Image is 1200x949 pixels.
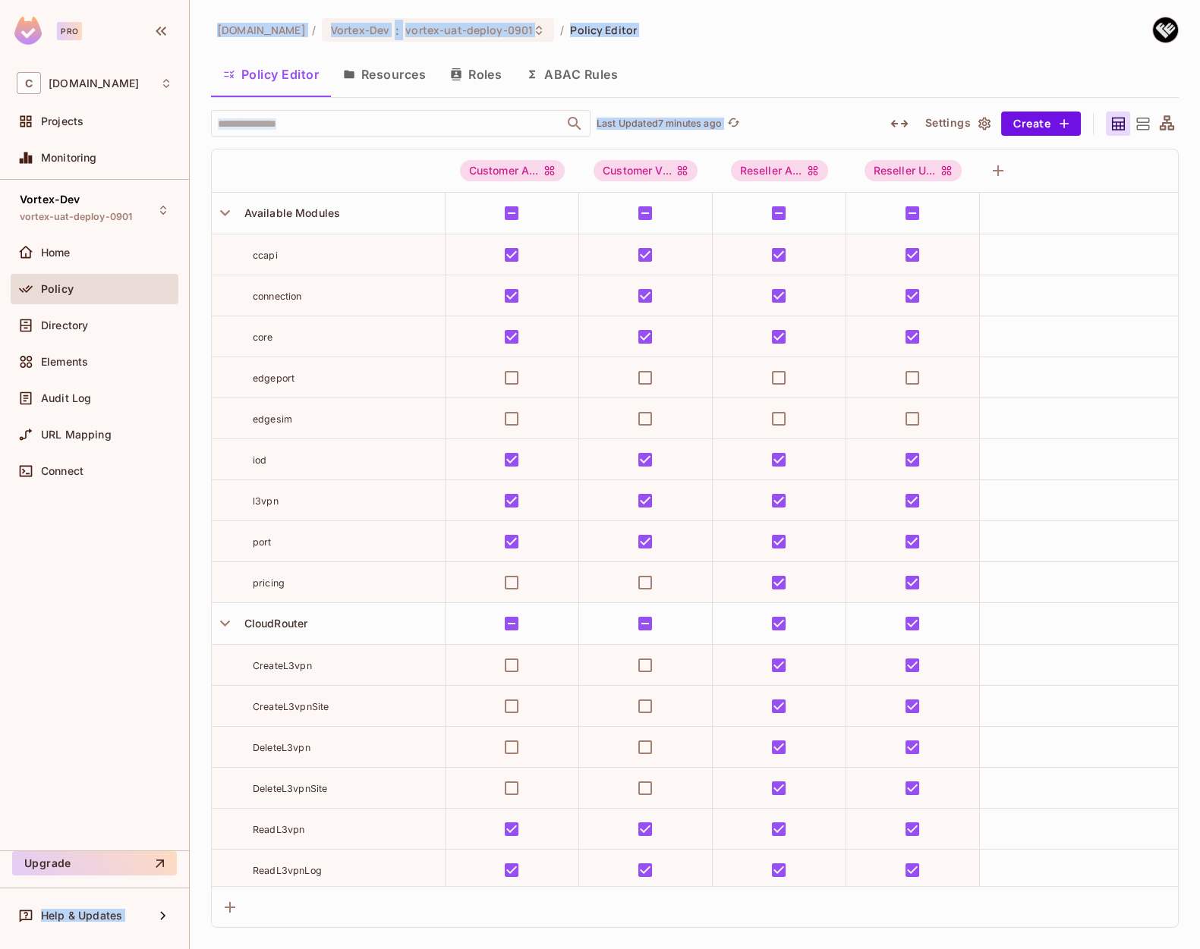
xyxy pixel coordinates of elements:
span: Click to refresh data [722,115,743,133]
div: Customer A... [460,160,565,181]
div: Reseller U... [865,160,962,181]
span: Workspace: consoleconnect.com [49,77,139,90]
span: URL Mapping [41,429,112,441]
span: CreateL3vpnSite [253,701,329,712]
button: refresh [725,115,743,133]
span: Audit Log [41,392,91,404]
li: / [560,23,564,37]
span: DeleteL3vpn [253,742,310,753]
img: Qianwen Li [1153,17,1178,42]
span: vortex-uat-deploy-0901 [20,211,132,223]
span: core [253,332,273,343]
span: Help & Updates [41,910,122,922]
span: Vortex-Dev [331,23,389,37]
div: Customer V... [594,160,698,181]
span: : [395,24,400,36]
span: iod [253,454,266,466]
span: Home [41,247,71,259]
div: Pro [57,22,82,40]
span: Directory [41,319,88,332]
button: Policy Editor [211,55,331,93]
span: Customer Admin [460,160,565,181]
span: Elements [41,356,88,368]
button: Roles [438,55,514,93]
button: ABAC Rules [514,55,630,93]
span: refresh [727,116,740,131]
p: Last Updated 7 minutes ago [597,118,722,130]
span: ReadL3vpnLog [253,865,322,876]
span: ReadL3vpn [253,824,304,835]
span: edgesim [253,413,292,425]
span: vortex-uat-deploy-0901 [405,23,533,37]
span: l3vpn [253,495,279,507]
span: C [17,72,41,94]
span: Reseller User [865,160,962,181]
div: Reseller A... [731,160,828,181]
span: Reseller Admin [731,160,828,181]
span: Available Modules [238,206,341,219]
button: Open [564,113,585,134]
span: Connect [41,465,83,477]
span: Monitoring [41,152,97,164]
span: ccapi [253,250,278,261]
button: Resources [331,55,438,93]
span: DeleteL3vpnSite [253,783,327,794]
span: the active workspace [217,23,306,37]
span: Customer Viewer [594,160,698,181]
span: port [253,536,272,548]
span: Policy [41,283,74,295]
span: edgeport [253,372,294,384]
span: CloudRouter [238,617,308,630]
button: Settings [919,112,995,136]
span: Policy Editor [570,23,637,37]
button: Upgrade [12,851,177,875]
span: pricing [253,577,285,589]
img: SReyMgAAAABJRU5ErkJggg== [14,17,42,45]
span: connection [253,291,302,302]
span: Vortex-Dev [20,193,80,206]
span: CreateL3vpn [253,660,312,671]
button: Create [1001,112,1081,136]
span: Projects [41,115,83,127]
li: / [312,23,316,37]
